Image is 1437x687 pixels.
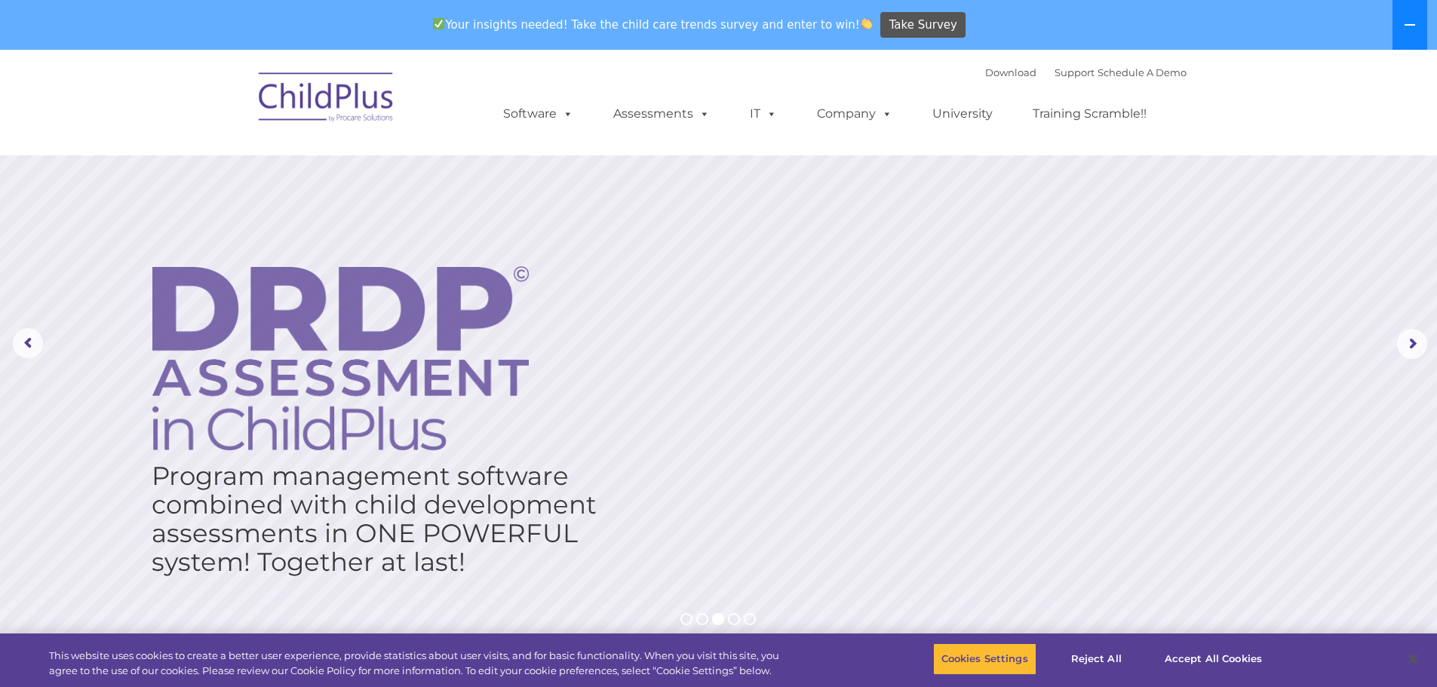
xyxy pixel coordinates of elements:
button: Accept All Cookies [1156,643,1270,675]
span: Last name [210,100,256,111]
button: Cookies Settings [933,643,1036,675]
a: University [917,99,1008,129]
a: IT [735,99,792,129]
button: Close [1396,643,1429,676]
a: Software [488,99,588,129]
a: Training Scramble!! [1018,99,1162,129]
a: Download [985,66,1036,78]
span: Take Survey [889,12,957,38]
img: ✅ [433,18,444,29]
a: Take Survey [880,12,966,38]
font: | [985,66,1187,78]
span: Your insights needed! Take the child care trends survey and enter to win! [427,10,879,39]
a: Assessments [598,99,725,129]
button: Reject All [1049,643,1144,675]
div: This website uses cookies to create a better user experience, provide statistics about user visit... [49,649,791,678]
a: Company [802,99,907,129]
span: Phone number [210,161,274,173]
img: DRDP Assessment in ChildPlus [152,266,529,450]
a: Support [1055,66,1095,78]
img: ChildPlus by Procare Solutions [251,62,402,137]
img: 👏 [861,18,872,29]
a: Schedule A Demo [1098,66,1187,78]
rs-layer: Program management software combined with child development assessments in ONE POWERFUL system! T... [152,462,612,576]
